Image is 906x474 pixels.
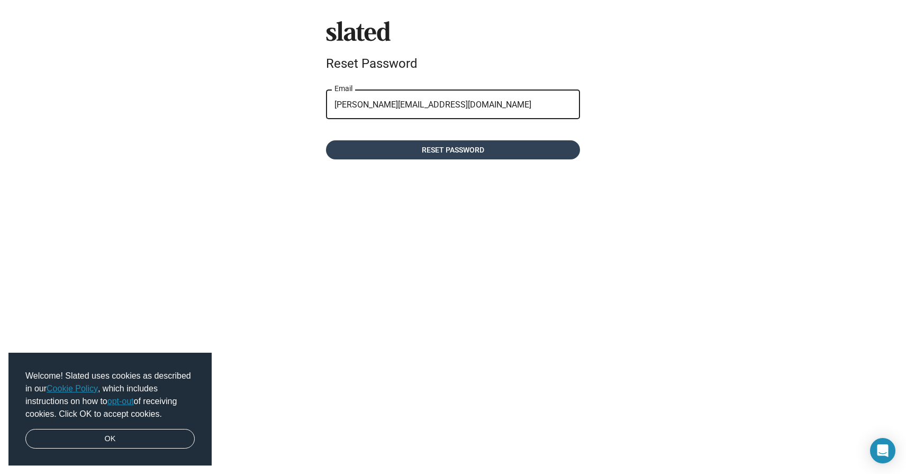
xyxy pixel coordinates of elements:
[334,140,572,159] span: Reset password
[870,438,895,463] div: Open Intercom Messenger
[107,397,134,406] a: opt-out
[326,21,580,75] sl-branding: Reset Password
[47,384,98,393] a: Cookie Policy
[326,140,580,159] button: Reset password
[326,56,580,71] div: Reset Password
[8,353,212,466] div: cookieconsent
[25,370,195,421] span: Welcome! Slated uses cookies as described in our , which includes instructions on how to of recei...
[25,429,195,449] a: dismiss cookie message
